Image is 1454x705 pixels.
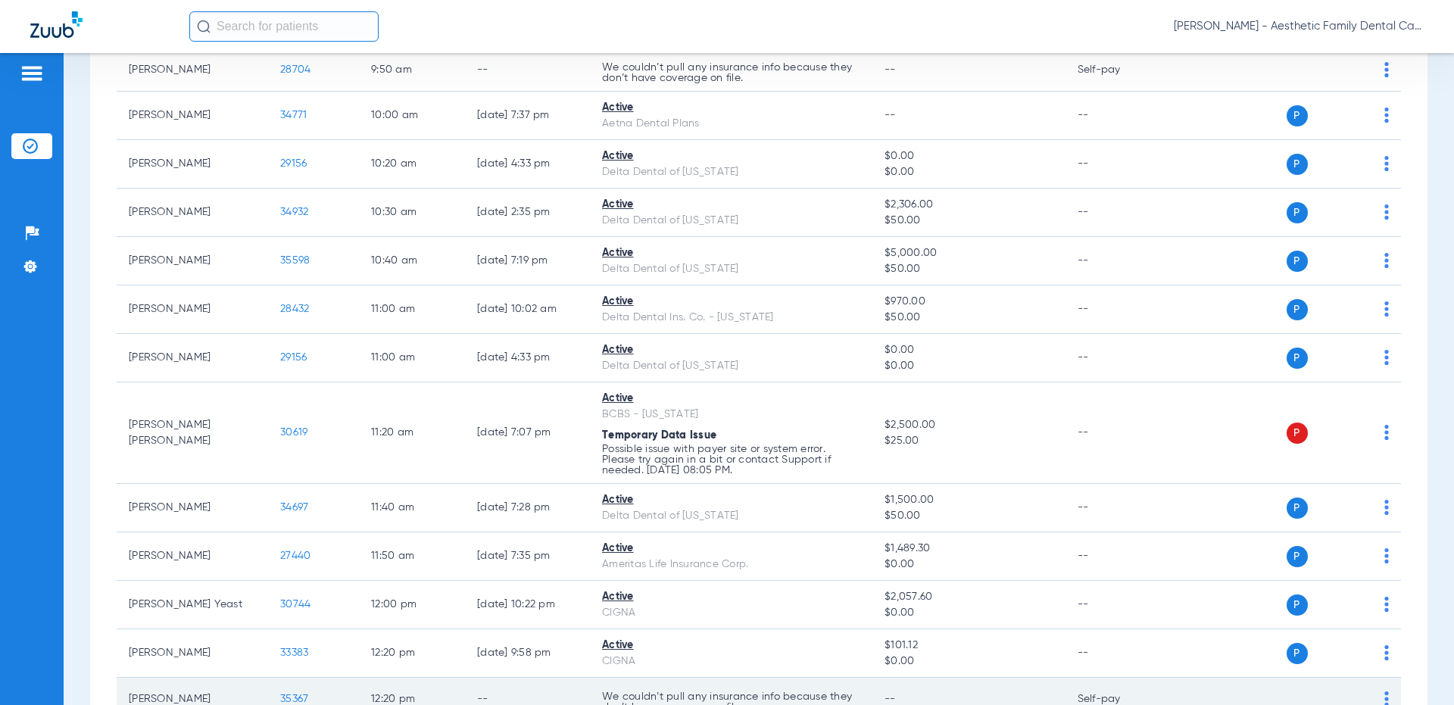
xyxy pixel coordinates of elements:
span: P [1287,643,1308,664]
div: Active [602,294,860,310]
td: 11:20 AM [359,382,465,484]
span: $0.00 [885,654,1053,669]
td: 12:20 PM [359,629,465,678]
td: 11:00 AM [359,334,465,382]
div: Delta Dental of [US_STATE] [602,508,860,524]
td: [DATE] 7:28 PM [465,484,590,532]
td: -- [1066,629,1168,678]
div: Ameritas Life Insurance Corp. [602,557,860,572]
td: [DATE] 7:37 PM [465,92,590,140]
img: group-dot-blue.svg [1384,62,1389,77]
img: hamburger-icon [20,64,44,83]
div: Active [602,342,860,358]
td: [PERSON_NAME] [117,140,268,189]
td: 9:50 AM [359,48,465,92]
td: [PERSON_NAME] [117,484,268,532]
img: group-dot-blue.svg [1384,204,1389,220]
div: Delta Dental of [US_STATE] [602,164,860,180]
td: [PERSON_NAME] [117,285,268,334]
span: 30744 [280,599,310,610]
td: 11:50 AM [359,532,465,581]
span: $0.00 [885,164,1053,180]
p: We couldn’t pull any insurance info because they don’t have coverage on file. [602,62,860,83]
span: 27440 [280,551,310,561]
span: $2,057.60 [885,589,1053,605]
img: group-dot-blue.svg [1384,548,1389,563]
div: Chat Widget [1378,632,1454,705]
td: [DATE] 9:58 PM [465,629,590,678]
p: Possible issue with payer site or system error. Please try again in a bit or contact Support if n... [602,444,860,476]
td: 10:00 AM [359,92,465,140]
span: $5,000.00 [885,245,1053,261]
div: Active [602,148,860,164]
img: group-dot-blue.svg [1384,108,1389,123]
span: -- [885,694,896,704]
span: P [1287,546,1308,567]
input: Search for patients [189,11,379,42]
span: 34697 [280,502,308,513]
span: $970.00 [885,294,1053,310]
span: 29156 [280,352,307,363]
td: -- [1066,285,1168,334]
td: -- [1066,532,1168,581]
img: group-dot-blue.svg [1384,425,1389,440]
div: Delta Dental of [US_STATE] [602,261,860,277]
span: 35598 [280,255,310,266]
td: [PERSON_NAME] [PERSON_NAME] [117,382,268,484]
span: P [1287,423,1308,444]
span: 34932 [280,207,308,217]
span: $25.00 [885,433,1053,449]
td: [PERSON_NAME] [117,48,268,92]
td: -- [1066,334,1168,382]
img: group-dot-blue.svg [1384,350,1389,365]
span: [PERSON_NAME] - Aesthetic Family Dental Care ([PERSON_NAME]) [1174,19,1424,34]
span: 28704 [280,64,310,75]
span: 35367 [280,694,308,704]
img: group-dot-blue.svg [1384,301,1389,317]
span: P [1287,348,1308,369]
img: Search Icon [197,20,211,33]
div: Active [602,197,860,213]
td: 12:00 PM [359,581,465,629]
td: [DATE] 4:33 PM [465,334,590,382]
td: [DATE] 10:02 AM [465,285,590,334]
td: -- [1066,581,1168,629]
span: P [1287,202,1308,223]
img: Zuub Logo [30,11,83,38]
td: -- [1066,382,1168,484]
td: 11:00 AM [359,285,465,334]
img: group-dot-blue.svg [1384,253,1389,268]
span: $0.00 [885,342,1053,358]
td: -- [1066,92,1168,140]
span: P [1287,594,1308,616]
td: 10:20 AM [359,140,465,189]
td: 10:40 AM [359,237,465,285]
td: -- [1066,189,1168,237]
div: CIGNA [602,605,860,621]
div: Active [602,100,860,116]
div: Aetna Dental Plans [602,116,860,132]
span: P [1287,299,1308,320]
span: $1,489.30 [885,541,1053,557]
span: P [1287,251,1308,272]
div: BCBS - [US_STATE] [602,407,860,423]
td: [PERSON_NAME] [117,92,268,140]
span: 28432 [280,304,309,314]
span: 33383 [280,647,308,658]
span: $0.00 [885,557,1053,572]
td: [PERSON_NAME] [117,334,268,382]
span: $2,500.00 [885,417,1053,433]
td: [DATE] 2:35 PM [465,189,590,237]
td: [DATE] 10:22 PM [465,581,590,629]
span: Temporary Data Issue [602,430,716,441]
span: -- [885,110,896,120]
div: Active [602,391,860,407]
div: Delta Dental of [US_STATE] [602,213,860,229]
span: $50.00 [885,310,1053,326]
img: group-dot-blue.svg [1384,597,1389,612]
span: $50.00 [885,213,1053,229]
span: 34771 [280,110,307,120]
td: [DATE] 4:33 PM [465,140,590,189]
span: 29156 [280,158,307,169]
td: [PERSON_NAME] Yeast [117,581,268,629]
